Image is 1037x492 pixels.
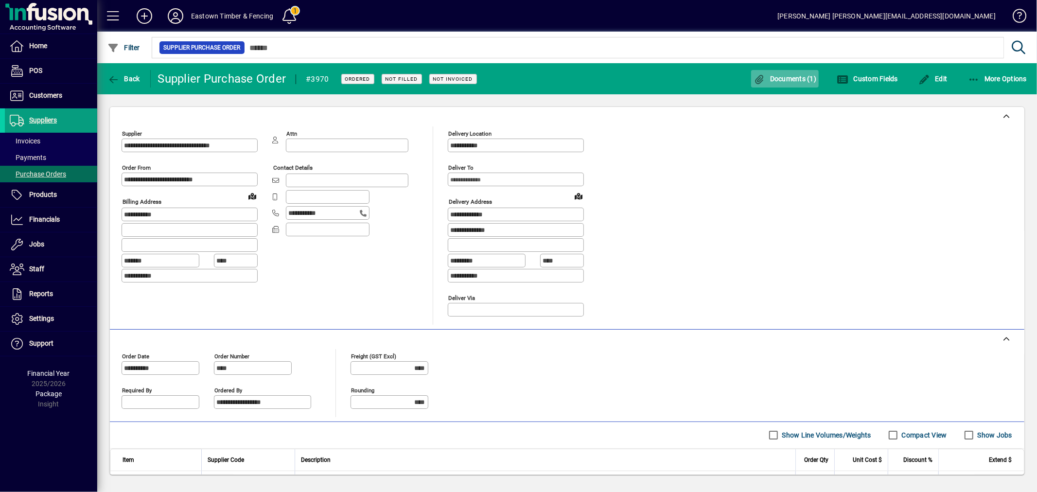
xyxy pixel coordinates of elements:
[900,430,947,440] label: Compact View
[191,8,273,24] div: Eastown Timber & Fencing
[29,240,44,248] span: Jobs
[804,455,828,465] span: Order Qty
[29,290,53,298] span: Reports
[163,43,241,53] span: Supplier Purchase Order
[777,8,996,24] div: [PERSON_NAME] [PERSON_NAME][EMAIL_ADDRESS][DOMAIN_NAME]
[448,164,474,171] mat-label: Deliver To
[345,76,370,82] span: Ordered
[571,188,586,204] a: View on map
[795,471,834,491] td: 2.0000
[105,70,142,88] button: Back
[301,455,331,465] span: Description
[916,70,950,88] button: Edit
[214,387,242,393] mat-label: Ordered by
[853,455,882,465] span: Unit Cost $
[780,430,871,440] label: Show Line Volumes/Weights
[966,70,1030,88] button: More Options
[105,39,142,56] button: Filter
[976,430,1012,440] label: Show Jobs
[107,44,140,52] span: Filter
[158,71,286,87] div: Supplier Purchase Order
[448,130,492,137] mat-label: Delivery Location
[5,183,97,207] a: Products
[122,387,152,393] mat-label: Required by
[448,294,475,301] mat-label: Deliver via
[834,70,900,88] button: Custom Fields
[28,369,70,377] span: Financial Year
[5,149,97,166] a: Payments
[10,170,66,178] span: Purchase Orders
[97,70,151,88] app-page-header-button: Back
[5,232,97,257] a: Jobs
[286,130,297,137] mat-label: Attn
[751,70,819,88] button: Documents (1)
[5,84,97,108] a: Customers
[968,75,1027,83] span: More Options
[5,307,97,331] a: Settings
[5,133,97,149] a: Invoices
[245,188,260,204] a: View on map
[122,130,142,137] mat-label: Supplier
[29,91,62,99] span: Customers
[754,75,817,83] span: Documents (1)
[5,166,97,182] a: Purchase Orders
[351,387,374,393] mat-label: Rounding
[208,455,244,465] span: Supplier Code
[35,390,62,398] span: Package
[29,67,42,74] span: POS
[837,75,898,83] span: Custom Fields
[123,455,134,465] span: Item
[938,471,1024,491] td: 1854.72
[5,332,97,356] a: Support
[5,59,97,83] a: POS
[903,455,932,465] span: Discount %
[29,339,53,347] span: Support
[29,265,44,273] span: Staff
[306,71,329,87] div: #3970
[29,215,60,223] span: Financials
[386,76,418,82] span: Not Filled
[122,352,149,359] mat-label: Order date
[29,42,47,50] span: Home
[29,116,57,124] span: Suppliers
[888,471,938,491] td: 0.00
[5,34,97,58] a: Home
[214,352,249,359] mat-label: Order number
[5,208,97,232] a: Financials
[989,455,1012,465] span: Extend $
[834,471,888,491] td: 927.3600
[29,315,54,322] span: Settings
[351,352,396,359] mat-label: Freight (GST excl)
[129,7,160,25] button: Add
[5,257,97,281] a: Staff
[10,137,40,145] span: Invoices
[29,191,57,198] span: Products
[160,7,191,25] button: Profile
[122,164,151,171] mat-label: Order from
[433,76,473,82] span: Not Invoiced
[10,154,46,161] span: Payments
[1005,2,1025,34] a: Knowledge Base
[918,75,948,83] span: Edit
[5,282,97,306] a: Reports
[107,75,140,83] span: Back
[201,471,295,491] td: MERCHMH4TWRS1002548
